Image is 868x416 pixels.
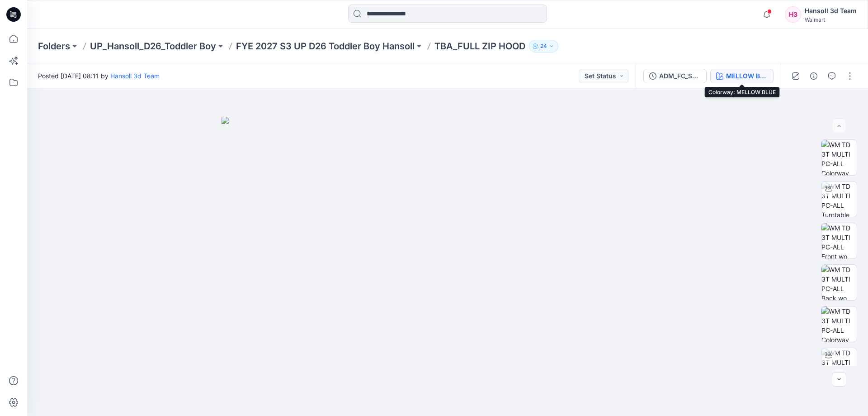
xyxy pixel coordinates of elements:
span: Posted [DATE] 08:11 by [38,71,160,81]
img: WM TD 3T MULTI PC-ALL Back wo Avatar [821,265,857,300]
button: MELLOW BLUE [710,69,774,83]
img: WM TD 3T MULTI PC-ALL Turntable with Avatar [821,182,857,217]
div: Walmart [805,16,857,23]
img: WM TD 3T MULTI PC-ALL Colorway wo Avatar [821,140,857,175]
div: ADM_FC_SOLID [659,71,701,81]
a: Hansoll 3d Team [110,72,160,80]
button: 24 [529,40,558,53]
div: Hansoll 3d Team [805,5,857,16]
p: TBA_FULL ZIP HOOD [434,40,525,53]
img: WM TD 3T MULTI PC-ALL Turntable with Avatar [821,348,857,383]
img: WM TD 3T MULTI PC-ALL Colorway wo Avatar [821,306,857,342]
div: MELLOW BLUE [726,71,768,81]
a: Folders [38,40,70,53]
button: Details [807,69,821,83]
button: ADM_FC_SOLID [643,69,707,83]
div: H3 [785,6,801,23]
img: WM TD 3T MULTI PC-ALL Front wo Avatar [821,223,857,258]
a: UP_Hansoll_D26_Toddler Boy [90,40,216,53]
a: FYE 2027 S3 UP D26 Toddler Boy Hansoll [236,40,415,53]
p: 24 [540,41,547,51]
